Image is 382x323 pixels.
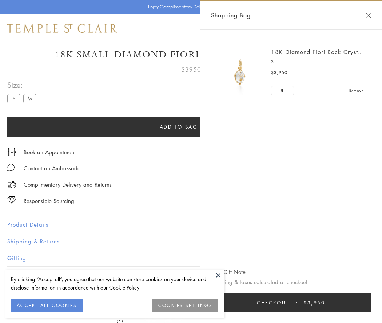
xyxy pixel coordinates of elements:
img: icon_sourcing.svg [7,196,16,204]
span: Checkout [257,299,289,307]
p: Complimentary Delivery and Returns [24,180,112,189]
img: Temple St. Clair [7,24,117,33]
button: Add to bag [7,117,350,137]
img: icon_delivery.svg [7,180,16,189]
button: Checkout $3,950 [211,293,371,312]
div: Contact an Ambassador [24,164,82,173]
div: By clicking “Accept all”, you agree that our website can store cookies on your device and disclos... [11,275,218,292]
button: Shipping & Returns [7,233,375,250]
button: Gifting [7,250,375,266]
h1: 18K Small Diamond Fiori Rock Crystal Amulet [7,48,375,61]
label: S [7,94,20,103]
a: Set quantity to 2 [286,86,293,95]
span: $3,950 [303,299,325,307]
p: Enjoy Complimentary Delivery & Returns [148,3,231,11]
p: Shipping & taxes calculated at checkout [211,278,371,287]
button: ACCEPT ALL COOKIES [11,299,83,312]
button: Close Shopping Bag [366,13,371,18]
p: S [271,58,364,65]
img: MessageIcon-01_2.svg [7,164,15,171]
button: Add Gift Note [211,267,246,276]
img: icon_appointment.svg [7,148,16,156]
label: M [23,94,36,103]
button: Product Details [7,216,375,233]
img: P51889-E11FIORI [218,51,262,95]
span: $3,950 [271,69,287,76]
span: Size: [7,79,39,91]
div: Responsible Sourcing [24,196,74,206]
a: Book an Appointment [24,148,76,156]
span: Shopping Bag [211,11,251,20]
span: $3950 [181,65,201,74]
a: Set quantity to 0 [271,86,279,95]
button: COOKIES SETTINGS [152,299,218,312]
a: Remove [349,87,364,95]
span: Add to bag [160,123,198,131]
